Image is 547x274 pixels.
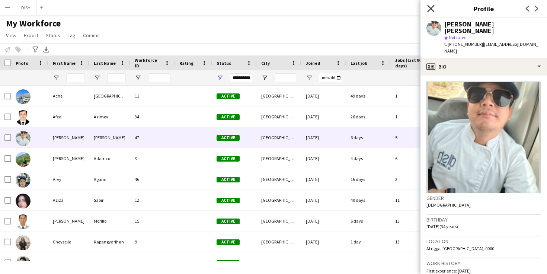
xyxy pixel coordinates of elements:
div: Bio [420,58,547,76]
div: Aziza [48,190,89,210]
span: Active [217,177,240,182]
span: t. [PHONE_NUMBER] [444,41,483,47]
span: My Workforce [6,18,61,29]
span: City [261,60,270,66]
div: [DATE] [301,232,346,252]
div: [GEOGRAPHIC_DATA] [257,169,301,189]
div: Sabiri [89,190,130,210]
button: Open Filter Menu [306,74,313,81]
span: Comms [83,32,100,39]
img: Anna Adamco [16,152,31,167]
a: Export [21,31,41,40]
div: [DATE] [301,148,346,169]
input: First Name Filter Input [66,73,85,82]
img: Daniel Vanegas [16,256,31,271]
div: 2 [391,169,439,189]
h3: Location [426,238,541,245]
span: | [EMAIL_ADDRESS][DOMAIN_NAME] [444,41,538,54]
div: 6 days [346,211,391,231]
input: City Filter Input [275,73,297,82]
app-action-btn: Export XLSX [42,45,51,54]
div: [DATE] [301,169,346,189]
div: 1 [391,86,439,106]
h3: Work history [426,260,541,267]
div: 37 [130,252,175,273]
div: 12 [130,190,175,210]
div: 47 [130,127,175,148]
img: Cheyselle Kapangyarihan [16,235,31,250]
div: Adamco [89,148,130,169]
span: Status [46,32,60,39]
div: 3 [130,148,175,169]
span: [DEMOGRAPHIC_DATA] [426,202,471,208]
div: Azimov [89,106,130,127]
div: Ache [48,86,89,106]
div: Agarin [89,169,130,189]
img: Crew avatar or photo [426,82,541,193]
img: Aziza Sabiri [16,194,31,208]
button: Open Filter Menu [261,74,268,81]
div: 49 days [346,86,391,106]
div: Afzal [48,106,89,127]
img: Angelo jr Manglicmot [16,131,31,146]
button: Open Filter Menu [53,74,60,81]
div: 34 [130,106,175,127]
img: Arvy Agarin [16,173,31,188]
button: Open Filter Menu [217,74,223,81]
h3: Gender [426,195,541,201]
input: Joined Filter Input [319,73,342,82]
div: [PERSON_NAME] [PERSON_NAME] [444,21,541,34]
span: Not rated [449,35,467,40]
a: View [3,31,19,40]
div: [DATE] [301,190,346,210]
div: Kapangyarihan [89,232,130,252]
div: 0 [391,252,439,273]
span: Active [217,114,240,120]
span: Joined [306,60,320,66]
button: Open Filter Menu [135,74,141,81]
span: Status [217,60,231,66]
span: Photo [16,60,28,66]
a: Status [43,31,63,40]
div: [DATE] [301,86,346,106]
div: Arvy [48,169,89,189]
div: [GEOGRAPHIC_DATA] [257,86,301,106]
img: Bernie Morillo [16,214,31,229]
span: Export [24,32,38,39]
span: [DATE] (34 years) [426,224,458,229]
div: 11 [130,86,175,106]
span: Workforce ID [135,57,161,68]
div: 5 [391,127,439,148]
div: [GEOGRAPHIC_DATA] [89,86,130,106]
div: [DATE] [301,106,346,127]
div: [GEOGRAPHIC_DATA] [257,190,301,210]
div: 26 days [346,106,391,127]
span: Active [217,93,240,99]
span: Last job [351,60,367,66]
span: Active [217,260,240,266]
div: 13 [391,232,439,252]
span: Active [217,219,240,224]
h3: Birthday [426,216,541,223]
div: [PERSON_NAME] [48,252,89,273]
input: Last Name Filter Input [107,73,126,82]
div: [PERSON_NAME] [48,148,89,169]
a: Tag [65,31,79,40]
div: 13 [391,211,439,231]
div: 16 days [346,169,391,189]
div: [GEOGRAPHIC_DATA] [257,127,301,148]
app-action-btn: Advanced filters [31,45,40,54]
span: Last Name [94,60,116,66]
span: Rating [179,60,193,66]
a: Comms [80,31,103,40]
span: Tag [68,32,76,39]
input: Workforce ID Filter Input [148,73,170,82]
div: [GEOGRAPHIC_DATA] [257,148,301,169]
button: Open Filter Menu [94,74,100,81]
div: [PERSON_NAME] [89,252,130,273]
div: [PERSON_NAME] [48,127,89,148]
div: [DATE] [301,211,346,231]
span: View [6,32,16,39]
div: 1 [391,106,439,127]
span: Active [217,135,240,141]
